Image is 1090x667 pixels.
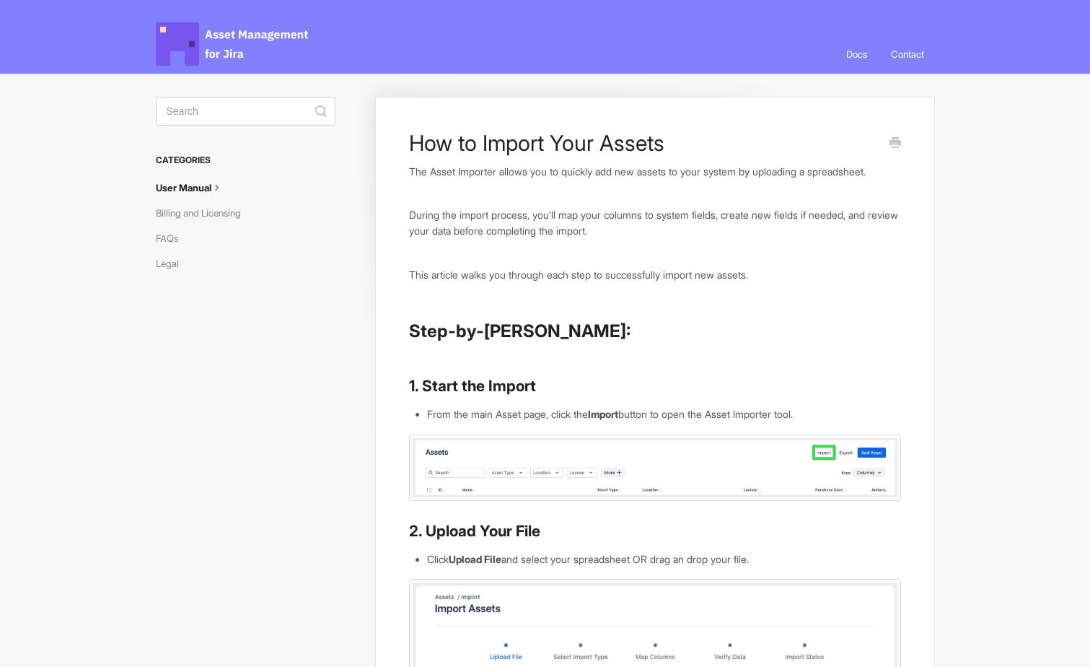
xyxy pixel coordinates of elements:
[156,252,190,275] a: Legal
[156,97,335,126] input: Search
[588,408,618,420] strong: Import
[427,406,900,422] li: From the main Asset page, click the button to open the Asset Importer tool.
[409,376,900,396] h3: 1. Start the Import
[156,22,310,66] span: Asset Management for Jira Docs
[156,147,335,173] h3: Categories
[880,35,935,74] a: Contact
[409,435,900,502] img: file-QvZ9KPEGLA.jpg
[156,201,252,224] a: Billing and Licensing
[409,320,900,343] h2: Step-by-[PERSON_NAME]:
[889,136,901,152] a: Print this Article
[449,553,501,565] strong: Upload File
[835,35,878,74] a: Docs
[409,130,879,156] h1: How to Import Your Assets
[409,207,900,238] p: During the import process, you’ll map your columns to system fields, create new fields if needed,...
[427,552,900,567] li: Click and select your spreadsheet OR drag an drop your file.
[409,164,900,180] p: The Asset Importer allows you to quickly add new assets to your system by uploading a spreadsheet.
[156,176,235,199] a: User Manual
[156,227,189,250] a: FAQs
[409,521,900,541] h3: 2. Upload Your File
[409,267,900,283] p: This article walks you through each step to successfully import new assets.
